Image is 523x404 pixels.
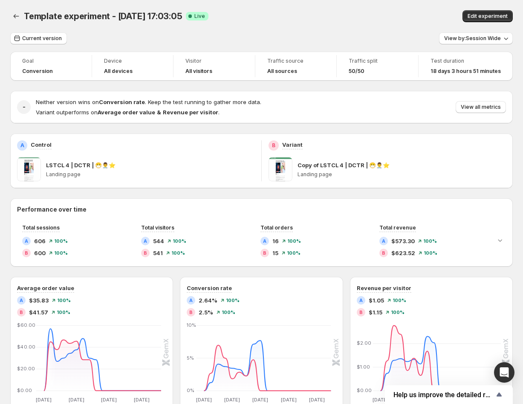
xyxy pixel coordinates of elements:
a: Traffic split50/50 [349,57,406,76]
h2: B [144,250,147,256]
h2: A [382,238,385,244]
span: Test duration [431,58,501,64]
img: Copy of LSTCL 4 | DCTR | 😷👨‍⚕️⭐️ [269,157,292,181]
span: 100 % [287,238,301,244]
span: $35.83 [29,296,49,305]
text: 10% [187,322,196,328]
button: Current version [10,32,67,44]
text: $60.00 [17,322,35,328]
span: 100 % [57,298,71,303]
span: 100 % [423,238,437,244]
text: $1.00 [357,364,370,370]
p: Variant [282,140,303,149]
p: Landing page [298,171,506,178]
span: $573.30 [391,237,415,245]
h2: B [382,250,385,256]
span: 100 % [171,250,185,256]
h2: A [20,142,24,149]
h3: Conversion rate [187,284,232,292]
span: Current version [22,35,62,42]
text: [DATE] [309,397,325,403]
span: Total revenue [379,224,416,231]
p: Control [31,140,52,149]
text: [DATE] [196,397,212,403]
text: [DATE] [134,397,150,403]
text: $2.00 [357,340,371,346]
span: Device [104,58,162,64]
text: [DATE] [281,397,297,403]
span: Conversion [22,68,53,75]
h2: B [20,310,23,315]
span: 600 [34,249,46,257]
span: 15 [272,249,278,257]
span: 100 % [393,298,406,303]
text: $0.00 [17,387,32,393]
h2: A [359,298,363,303]
text: [DATE] [253,397,269,403]
h3: Revenue per visitor [357,284,411,292]
span: Live [194,13,205,20]
span: 100 % [54,250,68,256]
span: 100 % [222,310,235,315]
span: 100 % [391,310,405,315]
span: $41.57 [29,308,48,317]
strong: Revenue per visitor [163,109,218,116]
span: $1.05 [369,296,384,305]
text: [DATE] [69,397,84,403]
span: Neither version wins on . Keep the test running to gather more data. [36,99,261,105]
span: Visitor [185,58,243,64]
span: 2.64% [199,296,217,305]
button: Back [10,10,22,22]
a: GoalConversion [22,57,80,76]
h2: Performance over time [17,205,506,214]
text: $0.00 [357,387,372,393]
a: VisitorAll visitors [185,57,243,76]
span: 100 % [54,238,68,244]
text: 5% [187,355,194,361]
span: $1.15 [369,308,382,317]
span: Variant outperforms on . [36,109,220,116]
span: Total sessions [22,224,60,231]
span: 16 [272,237,279,245]
span: Edit experiment [468,13,508,20]
span: Help us improve the detailed report for A/B campaigns [393,391,494,399]
strong: Conversion rate [99,99,145,105]
span: 606 [34,237,46,245]
text: $40.00 [17,344,35,350]
h2: B [263,250,266,256]
h2: B [189,310,193,315]
button: Show survey - Help us improve the detailed report for A/B campaigns [393,389,504,400]
h2: A [144,238,147,244]
span: Template experiment - [DATE] 17:03:05 [24,11,182,21]
span: 100 % [57,310,70,315]
button: Edit experiment [462,10,513,22]
a: Traffic sourceAll sources [267,57,325,76]
h2: A [189,298,193,303]
button: Expand chart [494,234,506,246]
h2: B [359,310,363,315]
a: DeviceAll devices [104,57,162,76]
h2: - [23,103,26,111]
span: Traffic split [349,58,406,64]
p: Landing page [46,171,254,178]
text: 0% [187,387,194,393]
h4: All sources [267,68,297,75]
span: View by: Session Wide [444,35,501,42]
p: LSTCL 4 | DCTR | 😷👨‍⚕️⭐️ [46,161,116,169]
span: $623.52 [391,249,415,257]
span: Goal [22,58,80,64]
span: Total orders [260,224,293,231]
span: 100 % [226,298,240,303]
h3: Average order value [17,284,74,292]
h2: B [25,250,28,256]
text: [DATE] [225,397,240,403]
text: [DATE] [101,397,117,403]
button: View by:Session Wide [439,32,513,44]
text: $20.00 [17,366,35,372]
span: 2.5% [199,308,213,317]
h2: A [25,238,28,244]
h4: All devices [104,68,133,75]
strong: & [157,109,161,116]
div: Open Intercom Messenger [494,362,514,383]
h2: A [20,298,23,303]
